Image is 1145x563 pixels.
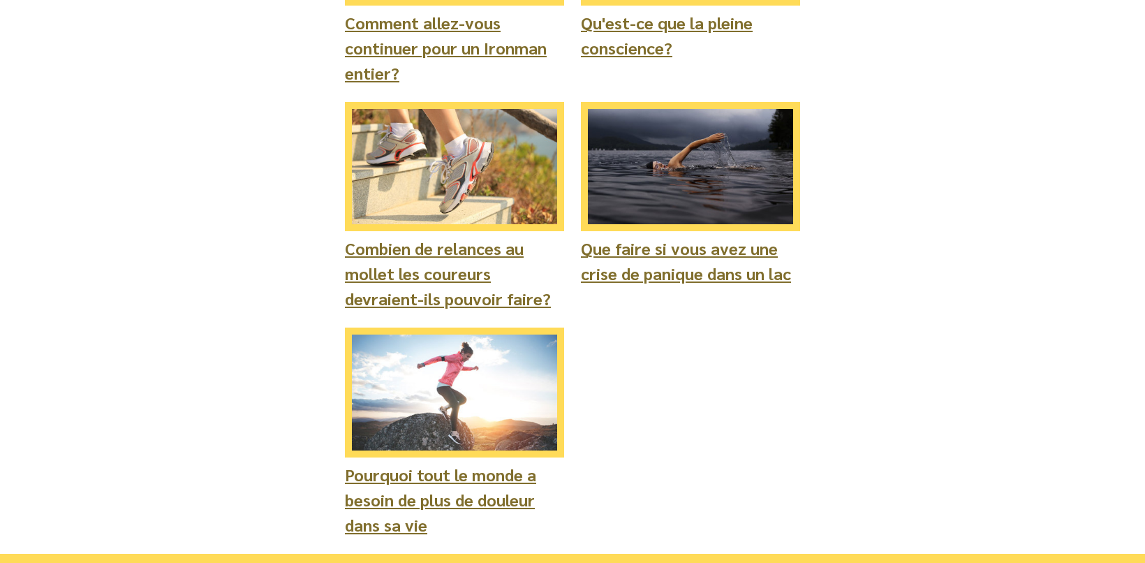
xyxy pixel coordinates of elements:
[345,328,564,457] img: Woman running on a mountain
[345,463,536,536] a: Pourquoi tout le monde a besoin de plus de douleur dans sa vie
[581,102,800,231] img: Man swimming in a lake
[581,11,753,59] a: Qu'est-ce que la pleine conscience?
[345,237,551,309] a: Combien de relances au mollet les coureurs devraient-ils pouvoir faire?
[581,237,791,284] a: Que faire si vous avez une crise de panique dans un lac
[345,102,564,231] img: Calf raise on mountain steps
[345,11,547,84] a: Comment allez-vous continuer pour un Ironman entier?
